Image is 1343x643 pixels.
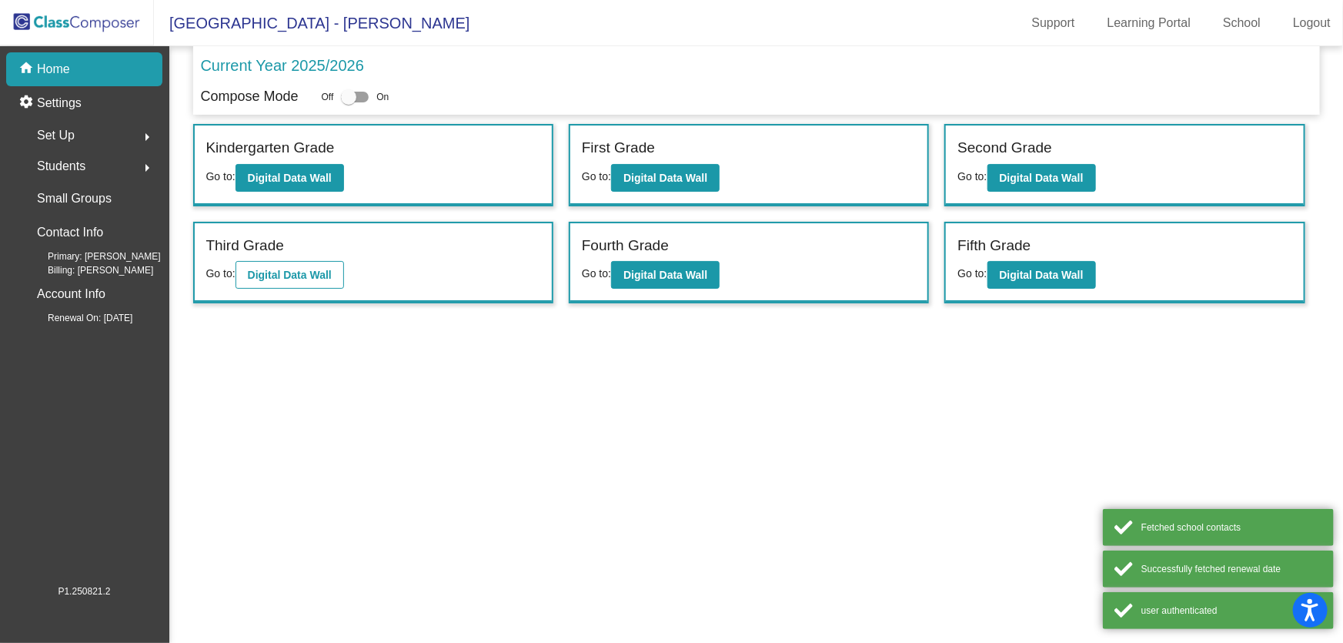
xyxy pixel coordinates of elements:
mat-icon: home [18,60,37,79]
button: Digital Data Wall [987,261,1096,289]
span: Billing: [PERSON_NAME] [23,263,153,277]
button: Digital Data Wall [987,164,1096,192]
span: Go to: [206,267,236,280]
b: Digital Data Wall [1000,269,1084,281]
label: Third Grade [206,235,284,257]
span: Go to: [957,170,987,183]
b: Digital Data Wall [1000,172,1084,184]
a: Learning Portal [1095,11,1204,35]
span: Students [37,156,85,177]
label: First Grade [582,137,655,159]
a: Support [1020,11,1087,35]
mat-icon: arrow_right [138,128,156,146]
label: Fourth Grade [582,235,669,257]
a: Logout [1281,11,1343,35]
div: Fetched school contacts [1141,521,1322,534]
mat-icon: settings [18,94,37,112]
b: Digital Data Wall [248,269,332,281]
b: Digital Data Wall [623,269,707,281]
span: [GEOGRAPHIC_DATA] - [PERSON_NAME] [154,11,469,35]
p: Current Year 2025/2026 [201,54,364,77]
div: Successfully fetched renewal date [1141,562,1322,576]
span: Renewal On: [DATE] [23,311,132,325]
b: Digital Data Wall [248,172,332,184]
span: Set Up [37,125,75,146]
b: Digital Data Wall [623,172,707,184]
button: Digital Data Wall [236,261,344,289]
mat-icon: arrow_right [138,159,156,177]
p: Contact Info [37,222,103,243]
p: Settings [37,94,82,112]
p: Home [37,60,70,79]
button: Digital Data Wall [236,164,344,192]
span: Go to: [582,267,611,280]
span: Go to: [957,267,987,280]
span: On [376,90,389,104]
span: Primary: [PERSON_NAME] [23,249,161,263]
button: Digital Data Wall [611,164,720,192]
label: Second Grade [957,137,1052,159]
p: Compose Mode [201,86,299,107]
div: user authenticated [1141,604,1322,618]
span: Off [322,90,334,104]
a: School [1211,11,1273,35]
button: Digital Data Wall [611,261,720,289]
span: Go to: [582,170,611,183]
p: Account Info [37,283,105,305]
span: Go to: [206,170,236,183]
p: Small Groups [37,188,112,209]
label: Fifth Grade [957,235,1031,257]
label: Kindergarten Grade [206,137,335,159]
